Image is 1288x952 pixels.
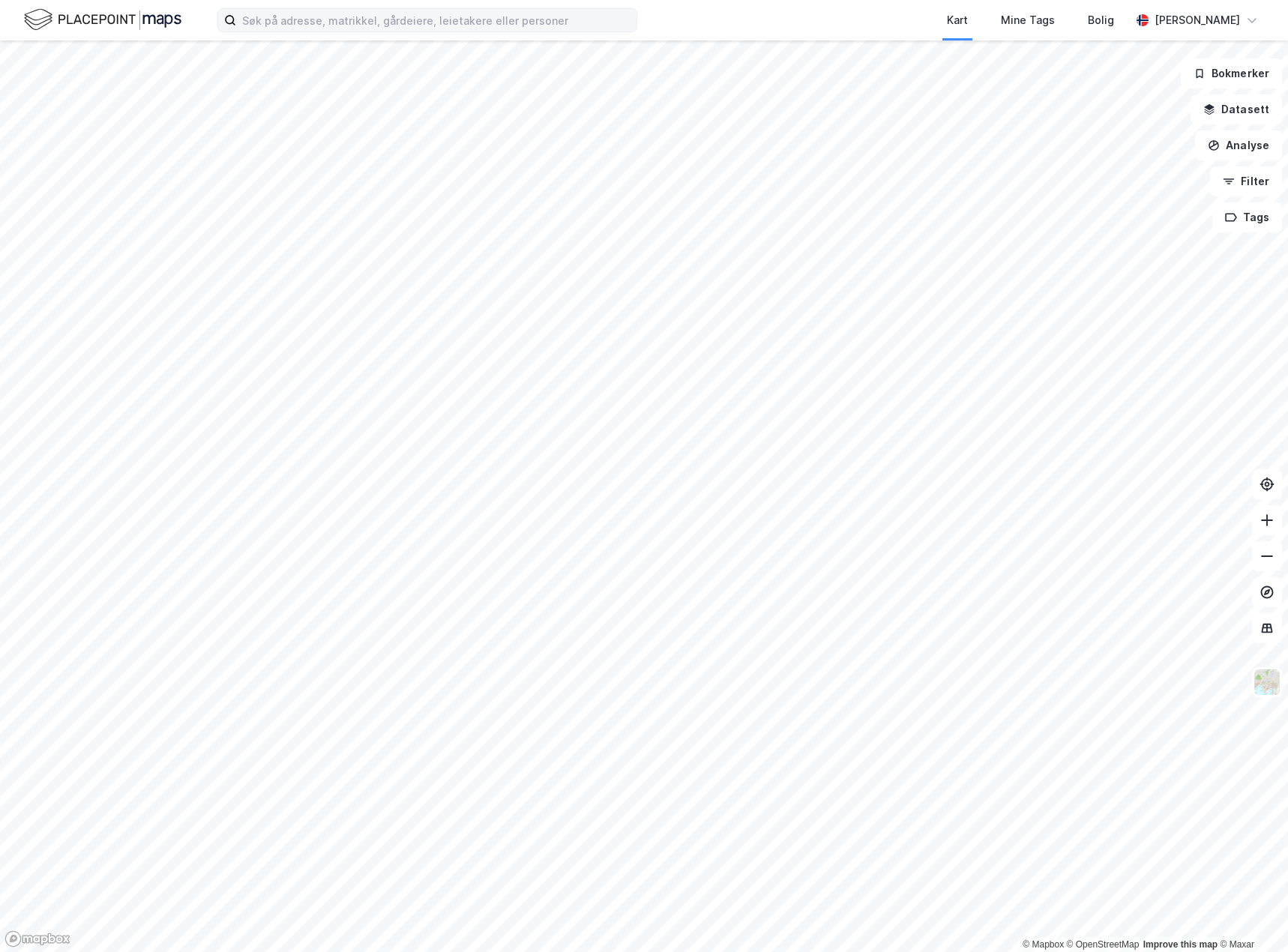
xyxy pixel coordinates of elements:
[1023,939,1064,950] a: Mapbox
[1191,94,1282,124] button: Datasett
[1088,11,1114,29] div: Bolig
[1210,166,1282,196] button: Filter
[1212,202,1282,232] button: Tags
[4,930,70,948] a: Mapbox homepage
[1155,11,1240,29] div: [PERSON_NAME]
[1195,130,1282,160] button: Analyse
[1181,58,1282,88] button: Bokmerker
[1067,939,1140,950] a: OpenStreetMap
[1213,880,1288,952] iframe: Chat Widget
[24,7,181,33] img: logo.f888ab2527a4732fd821a326f86c7f29.svg
[1143,939,1218,950] a: Improve this map
[236,9,637,31] input: Søk på adresse, matrikkel, gårdeiere, leietakere eller personer
[947,11,968,29] div: Kart
[1213,880,1288,952] div: Kontrollprogram for chat
[1001,11,1055,29] div: Mine Tags
[1253,668,1281,696] img: Z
